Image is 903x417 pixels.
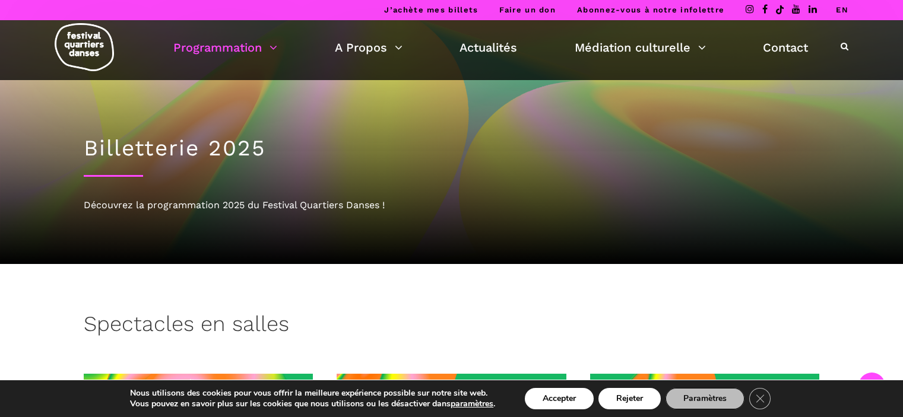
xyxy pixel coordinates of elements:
a: J’achète mes billets [384,5,478,14]
a: Actualités [460,37,517,58]
p: Nous utilisons des cookies pour vous offrir la meilleure expérience possible sur notre site web. [130,388,495,399]
img: logo-fqd-med [55,23,114,71]
a: Contact [763,37,808,58]
a: EN [836,5,848,14]
a: Programmation [173,37,277,58]
a: Abonnez-vous à notre infolettre [577,5,724,14]
button: paramètres [451,399,493,409]
button: Close GDPR Cookie Banner [749,388,771,409]
p: Vous pouvez en savoir plus sur les cookies que nous utilisons ou les désactiver dans . [130,399,495,409]
button: Paramètres [666,388,744,409]
a: A Propos [335,37,403,58]
h3: Spectacles en salles [84,311,289,341]
div: Découvrez la programmation 2025 du Festival Quartiers Danses ! [84,198,820,213]
a: Médiation culturelle [575,37,706,58]
button: Accepter [525,388,594,409]
button: Rejeter [598,388,661,409]
a: Faire un don [499,5,556,14]
h1: Billetterie 2025 [84,135,820,161]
